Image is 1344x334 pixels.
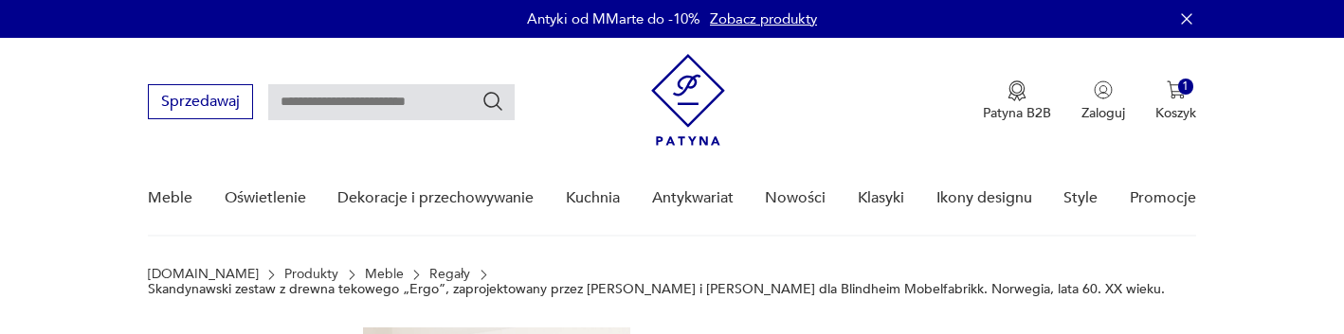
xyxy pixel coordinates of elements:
p: Skandynawski zestaw z drewna tekowego „Ergo”, zaprojektowany przez [PERSON_NAME] i [PERSON_NAME] ... [148,282,1165,297]
a: Produkty [284,267,338,282]
button: Zaloguj [1081,80,1125,122]
div: 1 [1178,79,1194,95]
a: Meble [148,162,192,235]
a: Ikona medaluPatyna B2B [983,80,1051,122]
button: 1Koszyk [1155,80,1196,122]
a: [DOMAIN_NAME] [148,267,259,282]
a: Ikony designu [936,162,1032,235]
a: Klasyki [858,162,904,235]
img: Patyna - sklep z meblami i dekoracjami vintage [651,54,725,146]
a: Promocje [1130,162,1196,235]
a: Kuchnia [566,162,620,235]
a: Oświetlenie [225,162,306,235]
button: Szukaj [481,90,504,113]
p: Patyna B2B [983,104,1051,122]
a: Antykwariat [652,162,734,235]
a: Zobacz produkty [710,9,817,28]
p: Koszyk [1155,104,1196,122]
button: Sprzedawaj [148,84,253,119]
a: Sprzedawaj [148,97,253,110]
img: Ikona koszyka [1167,80,1186,99]
a: Style [1063,162,1098,235]
img: Ikonka użytkownika [1094,80,1113,99]
a: Dekoracje i przechowywanie [337,162,534,235]
a: Nowości [765,162,826,235]
img: Ikona medalu [1008,80,1026,101]
p: Zaloguj [1081,104,1125,122]
a: Regały [429,267,470,282]
p: Antyki od MMarte do -10% [527,9,700,28]
a: Meble [365,267,404,282]
button: Patyna B2B [983,80,1051,122]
